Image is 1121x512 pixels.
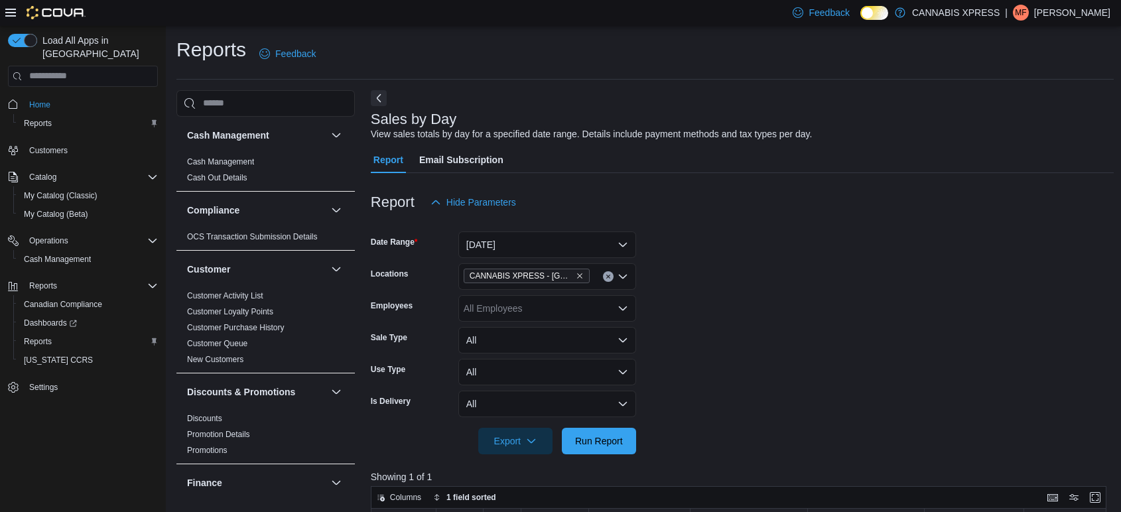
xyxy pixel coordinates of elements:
[371,269,409,279] label: Locations
[603,271,614,282] button: Clear input
[27,6,86,19] img: Cova
[19,188,158,204] span: My Catalog (Classic)
[371,111,457,127] h3: Sales by Day
[13,250,163,269] button: Cash Management
[618,271,628,282] button: Open list of options
[371,237,418,247] label: Date Range
[576,272,584,280] button: Remove CANNABIS XPRESS - Grand Bay-Westfield (Woolastook Drive) from selection in this group
[24,379,63,395] a: Settings
[458,231,636,258] button: [DATE]
[19,115,57,131] a: Reports
[187,173,247,182] a: Cash Out Details
[373,147,403,173] span: Report
[29,172,56,182] span: Catalog
[24,254,91,265] span: Cash Management
[1013,5,1029,21] div: Matthew Fitzpatrick
[618,303,628,314] button: Open list of options
[419,147,503,173] span: Email Subscription
[1045,489,1061,505] button: Keyboard shortcuts
[176,288,355,373] div: Customer
[19,352,158,368] span: Washington CCRS
[187,430,250,439] a: Promotion Details
[860,6,888,20] input: Dark Mode
[1005,5,1008,21] p: |
[187,157,254,166] a: Cash Management
[24,233,158,249] span: Operations
[371,300,413,311] label: Employees
[187,322,285,333] span: Customer Purchase History
[1034,5,1110,21] p: [PERSON_NAME]
[3,231,163,250] button: Operations
[24,169,158,185] span: Catalog
[176,36,246,63] h1: Reports
[29,281,57,291] span: Reports
[1015,5,1026,21] span: MF
[24,278,62,294] button: Reports
[371,332,407,343] label: Sale Type
[371,489,427,505] button: Columns
[187,172,247,183] span: Cash Out Details
[446,196,516,209] span: Hide Parameters
[13,295,163,314] button: Canadian Compliance
[446,492,496,503] span: 1 field sorted
[809,6,849,19] span: Feedback
[19,296,158,312] span: Canadian Compliance
[187,446,228,455] a: Promotions
[1066,489,1082,505] button: Display options
[24,190,98,201] span: My Catalog (Classic)
[19,334,158,350] span: Reports
[187,129,326,142] button: Cash Management
[458,359,636,385] button: All
[24,97,56,113] a: Home
[371,470,1114,483] p: Showing 1 of 1
[19,188,103,204] a: My Catalog (Classic)
[912,5,1000,21] p: CANNABIS XPRESS
[13,205,163,224] button: My Catalog (Beta)
[187,263,326,276] button: Customer
[19,115,158,131] span: Reports
[371,90,387,106] button: Next
[3,168,163,186] button: Catalog
[187,476,326,489] button: Finance
[470,269,573,283] span: CANNABIS XPRESS - [GEOGRAPHIC_DATA]-[GEOGRAPHIC_DATA] ([GEOGRAPHIC_DATA])
[1087,489,1103,505] button: Enter fullscreen
[390,492,421,503] span: Columns
[3,95,163,114] button: Home
[19,296,107,312] a: Canadian Compliance
[187,385,295,399] h3: Discounts & Promotions
[24,299,102,310] span: Canadian Compliance
[19,352,98,368] a: [US_STATE] CCRS
[176,154,355,191] div: Cash Management
[187,129,269,142] h3: Cash Management
[13,114,163,133] button: Reports
[187,232,318,241] a: OCS Transaction Submission Details
[24,355,93,365] span: [US_STATE] CCRS
[562,428,636,454] button: Run Report
[24,143,73,159] a: Customers
[24,169,62,185] button: Catalog
[187,204,239,217] h3: Compliance
[187,307,273,316] a: Customer Loyalty Points
[187,385,326,399] button: Discounts & Promotions
[29,382,58,393] span: Settings
[176,411,355,464] div: Discounts & Promotions
[187,339,247,348] a: Customer Queue
[19,334,57,350] a: Reports
[187,291,263,300] a: Customer Activity List
[328,127,344,143] button: Cash Management
[24,278,158,294] span: Reports
[328,384,344,400] button: Discounts & Promotions
[19,251,96,267] a: Cash Management
[187,413,222,424] span: Discounts
[575,434,623,448] span: Run Report
[187,263,230,276] h3: Customer
[371,127,813,141] div: View sales totals by day for a specified date range. Details include payment methods and tax type...
[3,141,163,160] button: Customers
[3,277,163,295] button: Reports
[428,489,501,505] button: 1 field sorted
[176,229,355,250] div: Compliance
